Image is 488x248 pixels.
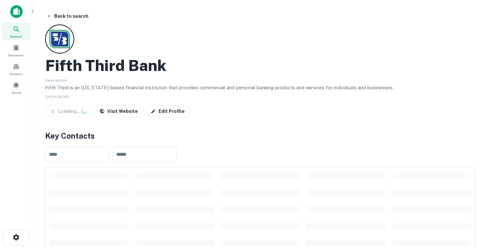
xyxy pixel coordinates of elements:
a: Visit Website [94,105,143,117]
span: Saved [12,90,21,95]
img: capitalize-icon.png [10,5,23,18]
span: Borrowers [8,53,24,58]
span: Description [45,78,67,83]
a: Search [2,23,30,40]
a: Saved [2,79,30,96]
a: Contacts [2,60,30,78]
span: Search [10,34,22,39]
span: SHOW MORE [45,94,69,99]
h4: Key Contacts [45,130,475,142]
iframe: Chat Widget [456,196,488,227]
p: Fifth Third is an [US_STATE]-based financial institution that provides commercial and personal ba... [45,84,475,92]
h2: Fifth Third Bank [45,56,166,75]
button: Back to search [44,10,91,22]
a: Edit Profile [146,105,190,117]
a: Borrowers [2,42,30,59]
span: Contacts [10,71,23,76]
